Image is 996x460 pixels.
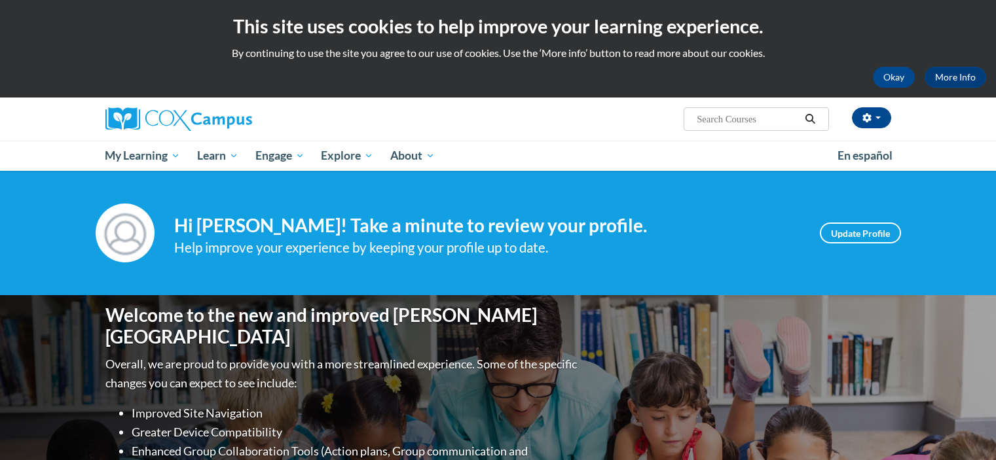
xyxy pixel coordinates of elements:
li: Greater Device Compatibility [132,423,580,442]
img: Cox Campus [105,107,252,131]
p: By continuing to use the site you agree to our use of cookies. Use the ‘More info’ button to read... [10,46,986,60]
h4: Hi [PERSON_NAME]! Take a minute to review your profile. [174,215,800,237]
a: My Learning [97,141,189,171]
iframe: Button to launch messaging window [944,408,986,450]
a: Learn [189,141,247,171]
input: Search Courses [695,111,800,127]
p: Overall, we are proud to provide you with a more streamlined experience. Some of the specific cha... [105,355,580,393]
button: Account Settings [852,107,891,128]
a: En español [829,142,901,169]
a: About [382,141,443,171]
span: Engage [255,148,304,164]
a: More Info [925,67,986,88]
span: My Learning [105,148,180,164]
span: En español [838,149,893,162]
span: Explore [321,148,373,164]
h1: Welcome to the new and improved [PERSON_NAME][GEOGRAPHIC_DATA] [105,304,580,348]
div: Main menu [86,141,911,171]
li: Improved Site Navigation [132,404,580,423]
a: Explore [312,141,382,171]
span: Learn [197,148,238,164]
img: Profile Image [96,203,155,262]
a: Engage [247,141,313,171]
a: Update Profile [820,222,901,243]
button: Search [800,111,820,127]
span: About [390,148,435,164]
h2: This site uses cookies to help improve your learning experience. [10,13,986,39]
div: Help improve your experience by keeping your profile up to date. [174,237,800,258]
button: Okay [873,67,915,88]
a: Cox Campus [105,107,354,131]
